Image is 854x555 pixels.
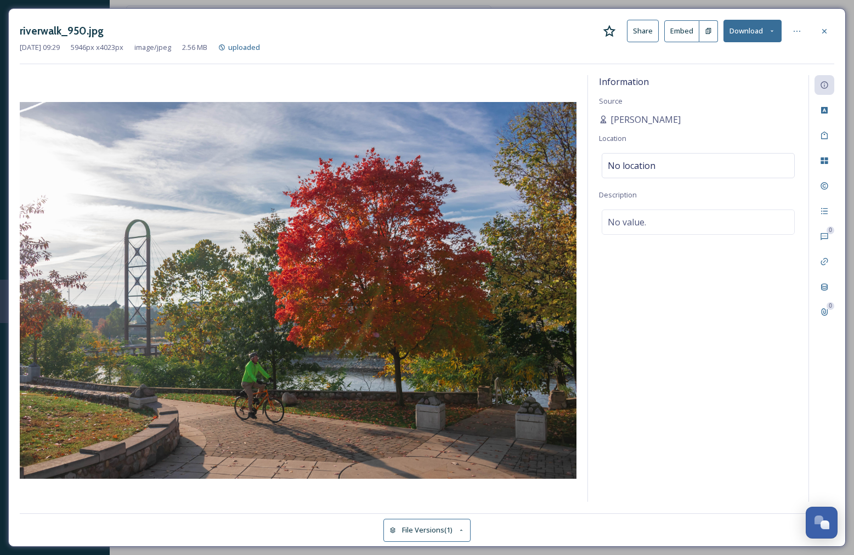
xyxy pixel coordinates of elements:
span: No value. [608,216,646,229]
img: 1mL7TTXYQHDOlyV9OIX3Vb4CxGP5kkwJ9.jpg [20,102,576,479]
h3: riverwalk_950.jpg [20,23,104,39]
span: Information [599,76,649,88]
div: 0 [827,302,834,310]
span: 5946 px x 4023 px [71,42,123,53]
span: Source [599,96,623,106]
button: File Versions(1) [383,519,471,541]
span: [PERSON_NAME] [610,113,681,126]
span: Description [599,190,637,200]
button: Share [627,20,659,42]
button: Embed [664,20,699,42]
span: Location [599,133,626,143]
button: Download [723,20,782,42]
button: Open Chat [806,507,838,539]
span: uploaded [228,42,260,52]
span: image/jpeg [134,42,171,53]
span: No location [608,159,655,172]
span: 2.56 MB [182,42,207,53]
div: 0 [827,226,834,234]
span: [DATE] 09:29 [20,42,60,53]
